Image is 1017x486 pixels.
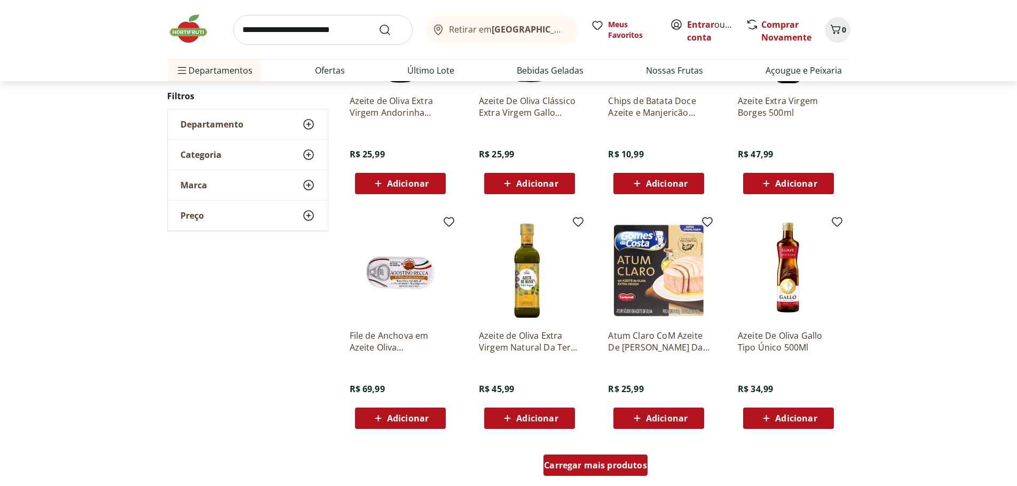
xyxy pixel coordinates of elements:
[687,19,746,43] a: Criar conta
[168,140,328,170] button: Categoria
[775,414,817,423] span: Adicionar
[543,455,648,480] a: Carregar mais produtos
[387,179,429,188] span: Adicionar
[761,19,811,43] a: Comprar Novamente
[608,330,709,353] a: Atum Claro CoM Azeite De [PERSON_NAME] Da Costa 170G
[738,95,839,118] a: Azeite Extra Virgem Borges 500ml
[407,64,454,77] a: Último Lote
[350,95,451,118] a: Azeite de Oliva Extra Virgem Andorinha 250ml
[168,109,328,139] button: Departamento
[775,179,817,188] span: Adicionar
[350,383,385,395] span: R$ 69,99
[387,414,429,423] span: Adicionar
[233,15,413,45] input: search
[492,23,672,35] b: [GEOGRAPHIC_DATA]/[GEOGRAPHIC_DATA]
[180,119,243,130] span: Departamento
[766,64,842,77] a: Açougue e Peixaria
[180,210,204,221] span: Preço
[167,85,328,107] h2: Filtros
[544,461,647,469] span: Carregar mais produtos
[738,220,839,321] img: Azeite De Oliva Gallo Tipo Único 500Ml
[743,173,834,194] button: Adicionar
[168,170,328,200] button: Marca
[479,148,514,160] span: R$ 25,99
[355,173,446,194] button: Adicionar
[608,220,709,321] img: Atum Claro CoM Azeite De Oliva Gomes Da Costa 170G
[738,383,773,395] span: R$ 34,99
[608,148,643,160] span: R$ 10,99
[842,25,846,35] span: 0
[479,330,580,353] a: Azeite de Oliva Extra Virgem Natural Da Terra 500ml
[479,220,580,321] img: Azeite de Oliva Extra Virgem Natural Da Terra 500ml
[516,179,558,188] span: Adicionar
[484,408,575,429] button: Adicionar
[176,58,253,83] span: Departamentos
[479,383,514,395] span: R$ 45,99
[608,383,643,395] span: R$ 25,99
[646,179,688,188] span: Adicionar
[608,95,709,118] a: Chips de Batata Doce Azeite e Manjericão Roots to Go 45g
[646,414,688,423] span: Adicionar
[350,148,385,160] span: R$ 25,99
[479,95,580,118] a: Azeite De Oliva Clássico Extra Virgem Gallo 250Ml
[350,220,451,321] img: File de Anchova em Azeite Oliva Agostino Recca 50g
[825,17,850,43] button: Carrinho
[176,58,188,83] button: Menu
[516,414,558,423] span: Adicionar
[591,19,657,41] a: Meus Favoritos
[350,330,451,353] a: File de Anchova em Azeite Oliva [PERSON_NAME] 50g
[738,148,773,160] span: R$ 47,99
[517,64,584,77] a: Bebidas Geladas
[425,15,578,45] button: Retirar em[GEOGRAPHIC_DATA]/[GEOGRAPHIC_DATA]
[379,23,404,36] button: Submit Search
[449,25,567,34] span: Retirar em
[687,19,714,30] a: Entrar
[613,408,704,429] button: Adicionar
[167,13,220,45] img: Hortifruti
[687,18,735,44] span: ou
[315,64,345,77] a: Ofertas
[738,330,839,353] a: Azeite De Oliva Gallo Tipo Único 500Ml
[168,201,328,230] button: Preço
[613,173,704,194] button: Adicionar
[743,408,834,429] button: Adicionar
[484,173,575,194] button: Adicionar
[608,19,657,41] span: Meus Favoritos
[355,408,446,429] button: Adicionar
[646,64,703,77] a: Nossas Frutas
[180,180,207,190] span: Marca
[180,149,222,160] span: Categoria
